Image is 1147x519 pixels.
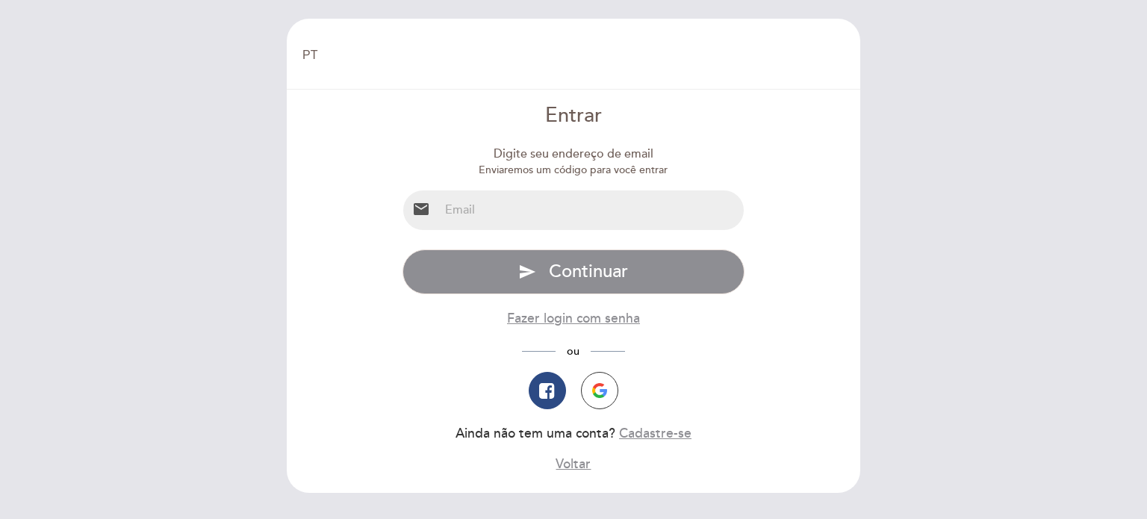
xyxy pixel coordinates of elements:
span: Continuar [549,261,628,282]
button: Cadastre-se [619,424,691,443]
span: Ainda não tem uma conta? [456,426,615,441]
span: ou [556,345,591,358]
div: Digite seu endereço de email [402,146,745,163]
div: Enviaremos um código para você entrar [402,163,745,178]
input: Email [439,190,745,230]
i: email [412,200,430,218]
div: Entrar [402,102,745,131]
i: send [518,263,536,281]
button: Voltar [556,455,591,473]
img: icon-google.png [592,383,607,398]
button: Fazer login com senha [507,309,640,328]
button: send Continuar [402,249,745,294]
